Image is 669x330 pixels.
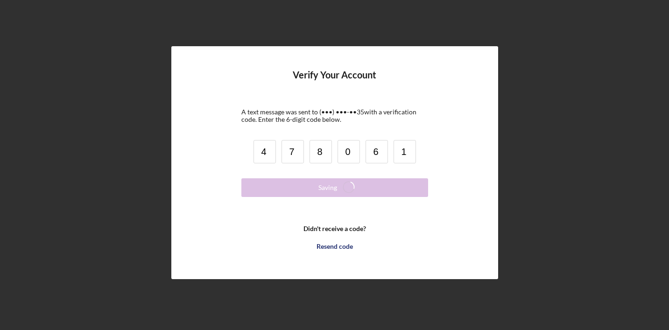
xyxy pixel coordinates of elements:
[303,225,366,232] b: Didn't receive a code?
[318,178,337,197] div: Saving
[241,178,428,197] button: Saving
[241,108,428,123] div: A text message was sent to (•••) •••-•• 35 with a verification code. Enter the 6-digit code below.
[241,237,428,256] button: Resend code
[293,70,376,94] h4: Verify Your Account
[317,237,353,256] div: Resend code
